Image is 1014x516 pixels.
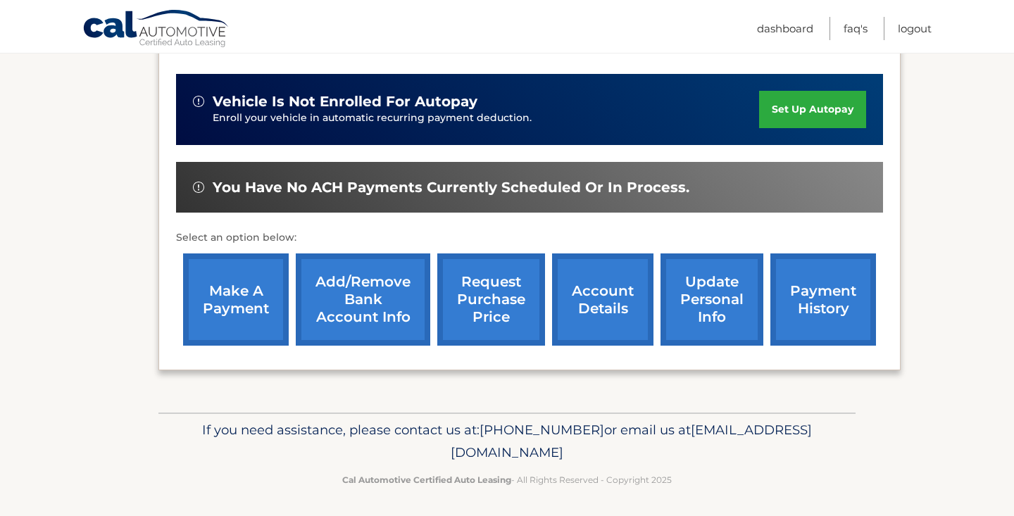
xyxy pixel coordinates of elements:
span: [PHONE_NUMBER] [480,422,604,438]
a: Cal Automotive [82,9,230,50]
a: FAQ's [844,17,868,40]
img: alert-white.svg [193,96,204,107]
a: request purchase price [437,253,545,346]
a: account details [552,253,653,346]
span: [EMAIL_ADDRESS][DOMAIN_NAME] [451,422,812,460]
a: Add/Remove bank account info [296,253,430,346]
img: alert-white.svg [193,182,204,193]
p: Enroll your vehicle in automatic recurring payment deduction. [213,111,759,126]
a: Dashboard [757,17,813,40]
strong: Cal Automotive Certified Auto Leasing [342,474,511,485]
a: update personal info [661,253,763,346]
p: - All Rights Reserved - Copyright 2025 [168,472,846,487]
span: You have no ACH payments currently scheduled or in process. [213,179,689,196]
a: set up autopay [759,91,866,128]
a: Logout [898,17,932,40]
a: payment history [770,253,876,346]
p: If you need assistance, please contact us at: or email us at [168,419,846,464]
p: Select an option below: [176,229,883,246]
a: make a payment [183,253,289,346]
span: vehicle is not enrolled for autopay [213,93,477,111]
